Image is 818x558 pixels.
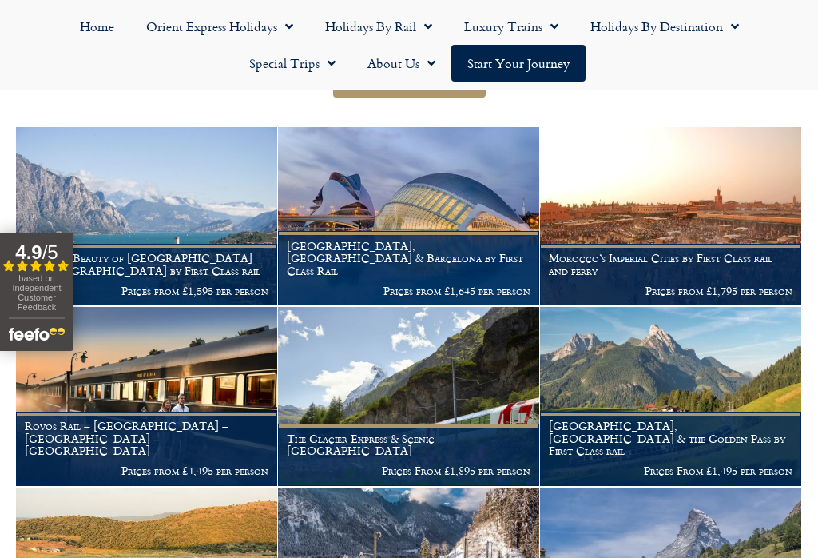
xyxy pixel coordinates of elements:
[549,464,792,477] p: Prices From £1,495 per person
[233,45,351,82] a: Special Trips
[448,8,574,45] a: Luxury Trains
[16,127,278,306] a: Charm & Beauty of [GEOGRAPHIC_DATA] via [GEOGRAPHIC_DATA] by First Class rail Prices from £1,595 ...
[8,8,810,82] nav: Menu
[540,127,802,306] a: Morocco’s Imperial Cities by First Class rail and ferry Prices from £1,795 per person
[287,285,530,297] p: Prices from £1,645 per person
[287,240,530,277] h1: [GEOGRAPHIC_DATA], [GEOGRAPHIC_DATA] & Barcelona by First Class Rail
[309,8,448,45] a: Holidays by Rail
[25,420,268,457] h1: Rovos Rail – [GEOGRAPHIC_DATA] – [GEOGRAPHIC_DATA] – [GEOGRAPHIC_DATA]
[64,8,130,45] a: Home
[16,307,278,486] a: Rovos Rail – [GEOGRAPHIC_DATA] – [GEOGRAPHIC_DATA] – [GEOGRAPHIC_DATA] Prices from £4,495 per person
[25,464,268,477] p: Prices from £4,495 per person
[287,464,530,477] p: Prices From £1,895 per person
[549,252,792,277] h1: Morocco’s Imperial Cities by First Class rail and ferry
[287,432,530,458] h1: The Glacier Express & Scenic [GEOGRAPHIC_DATA]
[25,285,268,297] p: Prices from £1,595 per person
[278,307,540,486] a: The Glacier Express & Scenic [GEOGRAPHIC_DATA] Prices From £1,895 per person
[278,127,540,306] a: [GEOGRAPHIC_DATA], [GEOGRAPHIC_DATA] & Barcelona by First Class Rail Prices from £1,645 per person
[130,8,309,45] a: Orient Express Holidays
[351,45,451,82] a: About Us
[16,307,277,485] img: Pride Of Africa Train Holiday
[549,285,792,297] p: Prices from £1,795 per person
[540,307,802,486] a: [GEOGRAPHIC_DATA], [GEOGRAPHIC_DATA] & the Golden Pass by First Class rail Prices From £1,495 per...
[574,8,755,45] a: Holidays by Destination
[451,45,586,82] a: Start your Journey
[25,252,268,277] h1: Charm & Beauty of [GEOGRAPHIC_DATA] via [GEOGRAPHIC_DATA] by First Class rail
[549,420,792,457] h1: [GEOGRAPHIC_DATA], [GEOGRAPHIC_DATA] & the Golden Pass by First Class rail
